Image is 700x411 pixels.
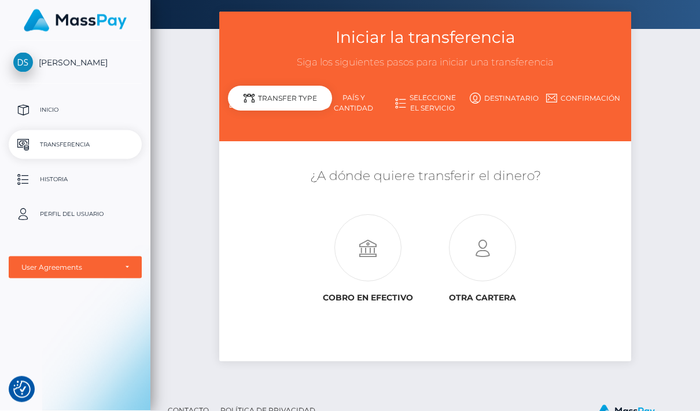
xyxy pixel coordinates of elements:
[228,168,622,186] h5: ¿A dónde quiere transferir el dinero?
[228,27,622,49] h3: Iniciar la transferencia
[465,89,543,109] a: Destinatario
[9,256,142,278] button: User Agreements
[24,9,127,32] img: MassPay
[13,381,31,398] img: Revisit consent button
[386,89,465,119] a: Seleccione el servicio
[9,57,142,68] span: [PERSON_NAME]
[13,205,137,223] p: Perfil del usuario
[228,86,332,111] div: Transfer Type
[9,165,142,194] a: Historia
[9,96,142,124] a: Inicio
[319,293,417,303] h6: Cobro en efectivo
[228,89,307,119] a: Tipo de transferencia
[228,56,622,70] h3: Siga los siguientes pasos para iniciar una transferencia
[13,136,137,153] p: Transferencia
[307,89,386,119] a: País y cantidad
[13,101,137,119] p: Inicio
[543,89,622,109] a: Confirmación
[13,171,137,188] p: Historia
[13,381,31,398] button: Consent Preferences
[9,130,142,159] a: Transferencia
[434,293,531,303] h6: Otra cartera
[9,200,142,229] a: Perfil del usuario
[21,263,116,272] div: User Agreements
